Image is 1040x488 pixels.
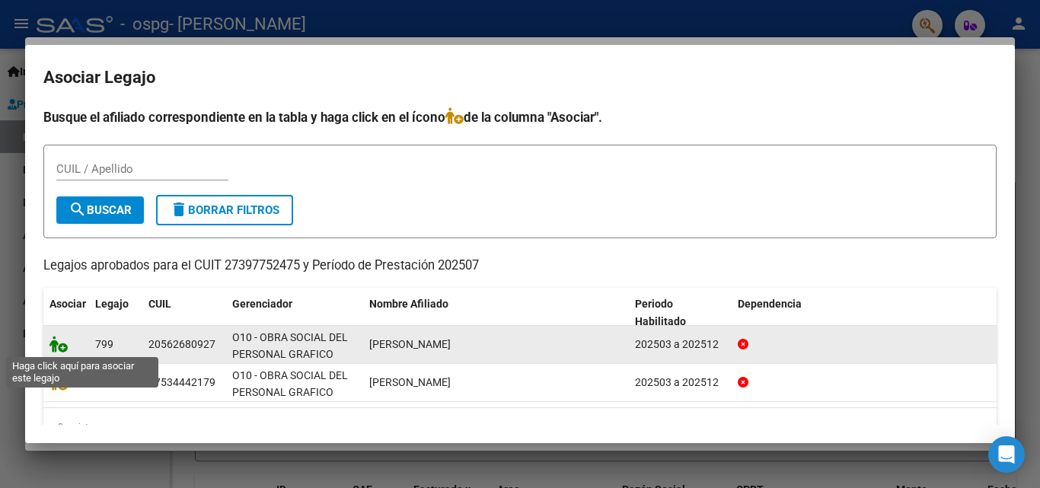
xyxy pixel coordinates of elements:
[49,298,86,310] span: Asociar
[148,374,215,391] div: 27534442179
[369,338,451,350] span: VARGAS NOAH DAVID
[56,196,144,224] button: Buscar
[69,203,132,217] span: Buscar
[43,107,997,127] h4: Busque el afiliado correspondiente en la tabla y haga click en el ícono de la columna "Asociar".
[738,298,802,310] span: Dependencia
[95,376,113,388] span: 689
[369,298,448,310] span: Nombre Afiliado
[629,288,732,338] datatable-header-cell: Periodo Habilitado
[148,336,215,353] div: 20562680927
[89,288,142,338] datatable-header-cell: Legajo
[142,288,226,338] datatable-header-cell: CUIL
[43,257,997,276] p: Legajos aprobados para el CUIT 27397752475 y Período de Prestación 202507
[635,374,726,391] div: 202503 a 202512
[635,336,726,353] div: 202503 a 202512
[95,298,129,310] span: Legajo
[170,203,279,217] span: Borrar Filtros
[232,331,348,361] span: O10 - OBRA SOCIAL DEL PERSONAL GRAFICO
[43,63,997,92] h2: Asociar Legajo
[732,288,997,338] datatable-header-cell: Dependencia
[363,288,629,338] datatable-header-cell: Nombre Afiliado
[156,195,293,225] button: Borrar Filtros
[69,200,87,218] mat-icon: search
[232,298,292,310] span: Gerenciador
[232,369,348,399] span: O10 - OBRA SOCIAL DEL PERSONAL GRAFICO
[988,436,1025,473] div: Open Intercom Messenger
[369,376,451,388] span: RIOS ALDERETE URSULA
[170,200,188,218] mat-icon: delete
[43,408,997,446] div: 2 registros
[148,298,171,310] span: CUIL
[635,298,686,327] span: Periodo Habilitado
[95,338,113,350] span: 799
[43,288,89,338] datatable-header-cell: Asociar
[226,288,363,338] datatable-header-cell: Gerenciador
